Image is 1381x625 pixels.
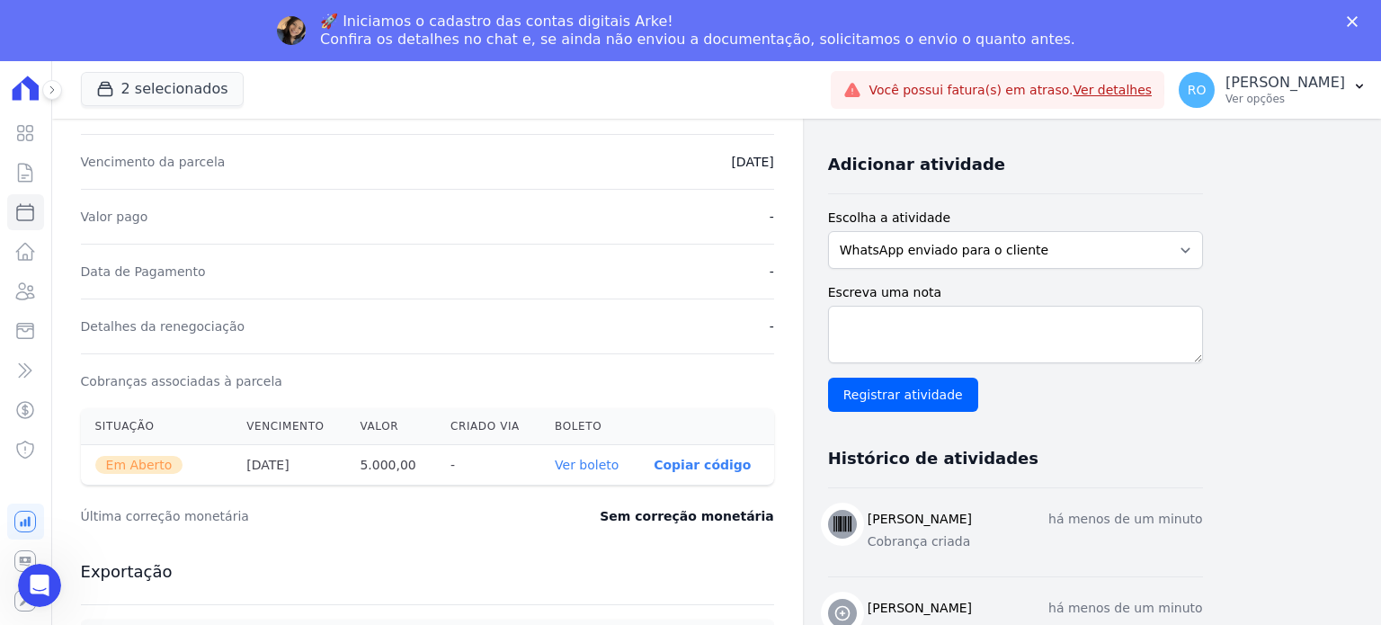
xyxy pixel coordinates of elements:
button: Copiar código [654,458,751,472]
th: Vencimento [232,408,345,445]
th: Valor [345,408,436,445]
div: 🚀 Iniciamos o cadastro das contas digitais Arke! Confira os detalhes no chat e, se ainda não envi... [320,13,1075,49]
a: Ver detalhes [1074,83,1153,97]
span: Você possui fatura(s) em atraso. [869,81,1152,100]
label: Escreva uma nota [828,283,1203,302]
dt: Valor pago [81,208,148,226]
p: Ver opções [1225,92,1345,106]
dt: Vencimento da parcela [81,153,226,171]
dd: - [770,263,774,281]
button: RO [PERSON_NAME] Ver opções [1164,65,1381,115]
th: [DATE] [232,445,345,486]
dd: [DATE] [731,153,773,171]
th: Boleto [540,408,639,445]
p: [PERSON_NAME] [1225,74,1345,92]
input: Registrar atividade [828,378,978,412]
dd: Sem correção monetária [600,507,773,525]
th: 5.000,00 [345,445,436,486]
h3: Histórico de atividades [828,448,1038,469]
h3: Adicionar atividade [828,154,1005,175]
h3: Exportação [81,561,774,583]
th: - [436,445,540,486]
h3: [PERSON_NAME] [868,510,972,529]
p: há menos de um minuto [1048,510,1203,529]
a: Ver boleto [555,458,619,472]
iframe: Intercom live chat [18,564,61,607]
p: há menos de um minuto [1048,599,1203,618]
span: RO [1188,84,1207,96]
dt: Detalhes da renegociação [81,317,245,335]
button: 2 selecionados [81,72,244,106]
label: Escolha a atividade [828,209,1203,228]
th: Situação [81,408,233,445]
h3: [PERSON_NAME] [868,599,972,618]
span: Em Aberto [95,456,183,474]
div: Fechar [1347,16,1365,27]
dt: Última correção monetária [81,507,491,525]
dd: - [770,208,774,226]
th: Criado via [436,408,540,445]
img: Profile image for Adriane [277,16,306,45]
dt: Cobranças associadas à parcela [81,372,282,390]
dd: - [770,317,774,335]
dt: Data de Pagamento [81,263,206,281]
p: Cobrança criada [868,532,1203,551]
